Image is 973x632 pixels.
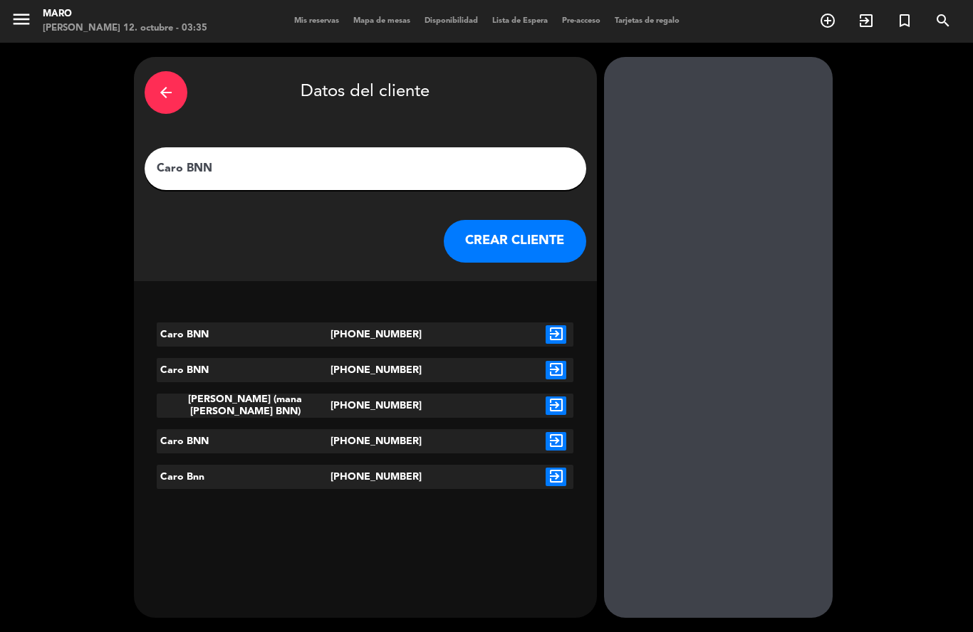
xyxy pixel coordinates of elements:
[546,361,566,379] i: exit_to_app
[331,322,400,347] div: [PHONE_NUMBER]
[935,12,952,29] i: search
[145,68,586,117] div: Datos del cliente
[331,358,400,382] div: [PHONE_NUMBER]
[924,9,962,33] span: BUSCAR
[157,465,331,489] div: Caro Bnn
[43,21,207,36] div: [PERSON_NAME] 12. octubre - 03:35
[157,322,331,347] div: Caro BNN
[157,429,331,453] div: Caro BNN
[43,7,207,21] div: Maro
[546,396,566,415] i: exit_to_app
[331,429,400,453] div: [PHONE_NUMBER]
[885,9,924,33] span: Reserva especial
[157,84,175,101] i: arrow_back
[608,17,687,25] span: Tarjetas de regalo
[331,465,400,489] div: [PHONE_NUMBER]
[331,394,400,418] div: [PHONE_NUMBER]
[155,159,576,179] input: Escriba nombre, correo electrónico o número de teléfono...
[858,12,875,29] i: exit_to_app
[546,468,566,486] i: exit_to_app
[157,394,331,418] div: [PERSON_NAME] (mana [PERSON_NAME] BNN)
[157,358,331,382] div: Caro BNN
[11,9,32,30] i: menu
[546,325,566,344] i: exit_to_app
[808,9,847,33] span: RESERVAR MESA
[546,432,566,451] i: exit_to_app
[11,9,32,35] button: menu
[485,17,555,25] span: Lista de Espera
[555,17,608,25] span: Pre-acceso
[896,12,913,29] i: turned_in_not
[346,17,417,25] span: Mapa de mesas
[847,9,885,33] span: WALK IN
[819,12,836,29] i: add_circle_outline
[444,220,586,263] button: CREAR CLIENTE
[287,17,346,25] span: Mis reservas
[417,17,485,25] span: Disponibilidad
